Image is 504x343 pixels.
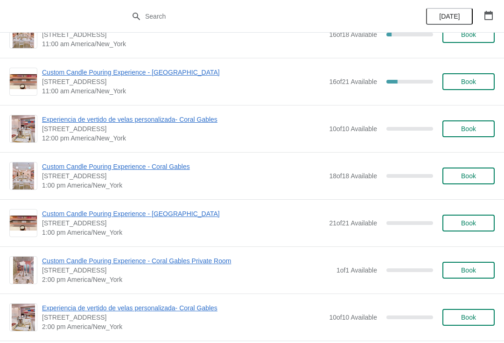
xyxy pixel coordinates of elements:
span: 1:00 pm America/New_York [42,228,324,237]
span: 12:00 pm America/New_York [42,133,324,143]
button: Book [442,120,495,137]
span: Book [461,125,476,133]
span: 10 of 10 Available [329,314,377,321]
span: 16 of 21 Available [329,78,377,85]
span: Custom Candle Pouring Experience - Coral Gables [42,162,324,171]
button: [DATE] [426,8,473,25]
span: Custom Candle Pouring Experience - Coral Gables Private Room [42,256,332,266]
span: [STREET_ADDRESS] [42,30,324,39]
span: 1 of 1 Available [336,266,377,274]
img: Custom Candle Pouring Experience - Coral Gables | 154 Giralda Avenue, Coral Gables, FL, USA | 11:... [13,21,35,48]
span: 2:00 pm America/New_York [42,322,324,331]
span: 2:00 pm America/New_York [42,275,332,284]
button: Book [442,262,495,279]
span: 10 of 10 Available [329,125,377,133]
button: Book [442,168,495,184]
span: Book [461,31,476,38]
button: Book [442,215,495,231]
span: 18 of 18 Available [329,172,377,180]
img: Custom Candle Pouring Experience - Coral Gables | 154 Giralda Avenue, Coral Gables, FL, USA | 1:0... [13,162,35,189]
span: Book [461,219,476,227]
input: Search [145,8,378,25]
img: Experiencia de vertido de velas personalizada- Coral Gables | 154 Giralda Avenue, Coral Gables, F... [12,304,35,331]
span: Book [461,78,476,85]
span: Experiencia de vertido de velas personalizada- Coral Gables [42,303,324,313]
span: Book [461,314,476,321]
span: Custom Candle Pouring Experience - [GEOGRAPHIC_DATA] [42,209,324,218]
span: [STREET_ADDRESS] [42,77,324,86]
span: [STREET_ADDRESS] [42,124,324,133]
button: Book [442,73,495,90]
span: 11:00 am America/New_York [42,39,324,49]
span: 11:00 am America/New_York [42,86,324,96]
img: Custom Candle Pouring Experience - Coral Gables Private Room | 154 Giralda Avenue, Coral Gables, ... [13,257,34,284]
img: Custom Candle Pouring Experience - Fort Lauderdale | 914 East Las Olas Boulevard, Fort Lauderdale... [10,74,37,90]
button: Book [442,26,495,43]
span: 16 of 18 Available [329,31,377,38]
img: Custom Candle Pouring Experience - Fort Lauderdale | 914 East Las Olas Boulevard, Fort Lauderdale... [10,216,37,231]
span: [STREET_ADDRESS] [42,218,324,228]
span: 21 of 21 Available [329,219,377,227]
span: [STREET_ADDRESS] [42,266,332,275]
span: Book [461,172,476,180]
img: Experiencia de vertido de velas personalizada- Coral Gables | 154 Giralda Avenue, Coral Gables, F... [12,115,35,142]
span: [DATE] [439,13,460,20]
span: Custom Candle Pouring Experience - [GEOGRAPHIC_DATA] [42,68,324,77]
span: [STREET_ADDRESS] [42,313,324,322]
span: Book [461,266,476,274]
span: [STREET_ADDRESS] [42,171,324,181]
span: Experiencia de vertido de velas personalizada- Coral Gables [42,115,324,124]
button: Book [442,309,495,326]
span: 1:00 pm America/New_York [42,181,324,190]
